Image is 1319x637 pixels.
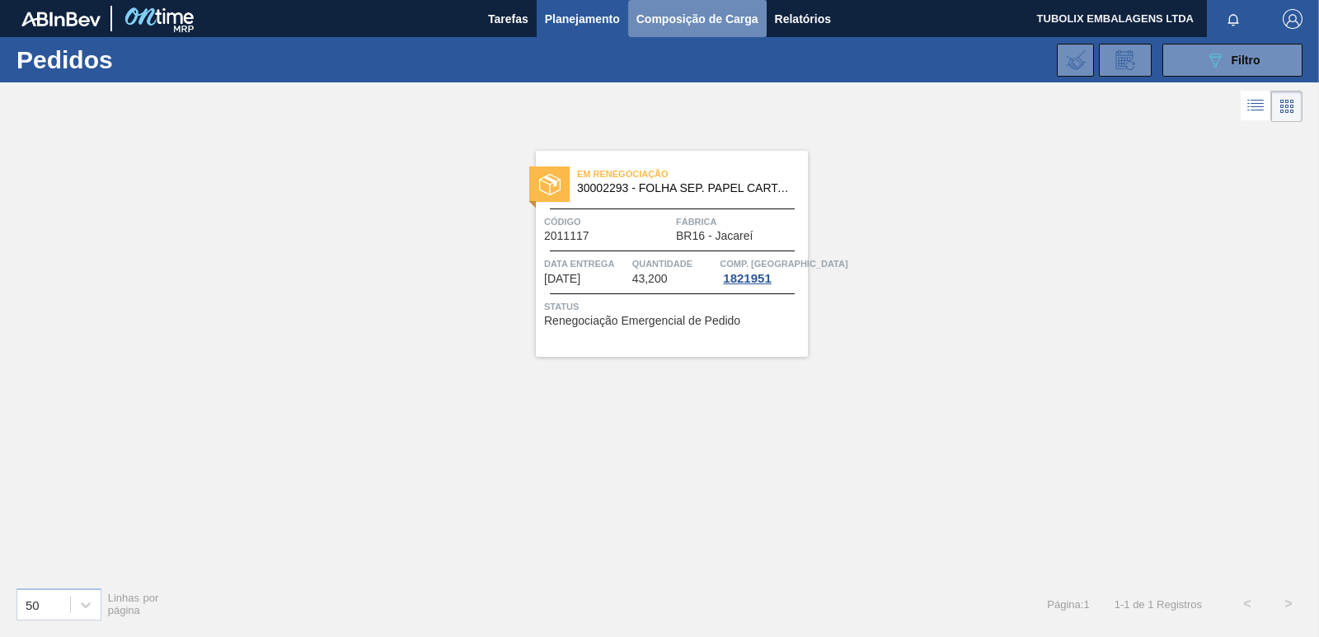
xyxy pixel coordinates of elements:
[1115,598,1202,611] span: 1 - 1 de 1 Registros
[544,315,740,327] span: Renegociação Emergencial de Pedido
[720,255,847,272] span: Comp. Carga
[577,166,808,182] span: Em Renegociação
[636,9,758,29] span: Composição de Carga
[544,213,672,230] span: Código
[1162,44,1303,77] button: Filtro
[720,272,774,285] div: 1821951
[1283,9,1303,29] img: Logout
[26,597,40,611] div: 50
[632,273,668,285] span: 43,200
[539,174,561,195] img: status
[545,9,620,29] span: Planejamento
[720,255,804,285] a: Comp. [GEOGRAPHIC_DATA]1821951
[1099,44,1152,77] div: Solicitação de Revisão de Pedidos
[544,230,589,242] span: 2011117
[544,255,628,272] span: Data Entrega
[1271,91,1303,122] div: Visão em Cards
[544,298,804,315] span: Status
[1207,7,1260,30] button: Notificações
[488,9,528,29] span: Tarefas
[1268,583,1309,625] button: >
[1227,583,1268,625] button: <
[544,273,580,285] span: 17/10/2025
[16,50,256,69] h1: Pedidos
[1241,91,1271,122] div: Visão em Lista
[632,255,716,272] span: Quantidade
[1057,44,1094,77] div: Importar Negociações dos Pedidos
[1047,598,1089,611] span: Página : 1
[108,592,159,616] span: Linhas por página
[1232,54,1260,67] span: Filtro
[676,230,753,242] span: BR16 - Jacareí
[511,151,808,357] a: statusEm Renegociação30002293 - FOLHA SEP. PAPEL CARTAO 1200x1000M 350gCódigo2011117FábricaBR16 -...
[577,182,795,194] span: 30002293 - FOLHA SEP. PAPEL CARTAO 1200x1000M 350g
[775,9,831,29] span: Relatórios
[21,12,101,26] img: TNhmsLtSVTkK8tSr43FrP2fwEKptu5GPRR3wAAAABJRU5ErkJggg==
[676,213,804,230] span: Fábrica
